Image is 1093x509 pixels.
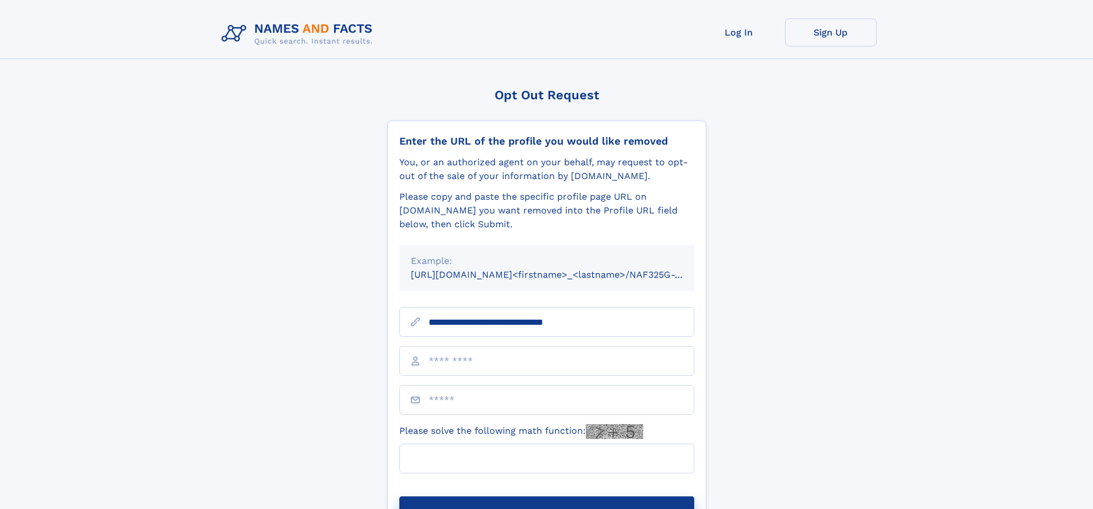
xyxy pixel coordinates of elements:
div: Please copy and paste the specific profile page URL on [DOMAIN_NAME] you want removed into the Pr... [399,190,694,231]
div: Enter the URL of the profile you would like removed [399,135,694,147]
label: Please solve the following math function: [399,424,643,439]
a: Sign Up [785,18,877,46]
img: Logo Names and Facts [217,18,382,49]
div: Example: [411,254,683,268]
small: [URL][DOMAIN_NAME]<firstname>_<lastname>/NAF325G-xxxxxxxx [411,269,716,280]
div: You, or an authorized agent on your behalf, may request to opt-out of the sale of your informatio... [399,156,694,183]
div: Opt Out Request [387,88,706,102]
a: Log In [693,18,785,46]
